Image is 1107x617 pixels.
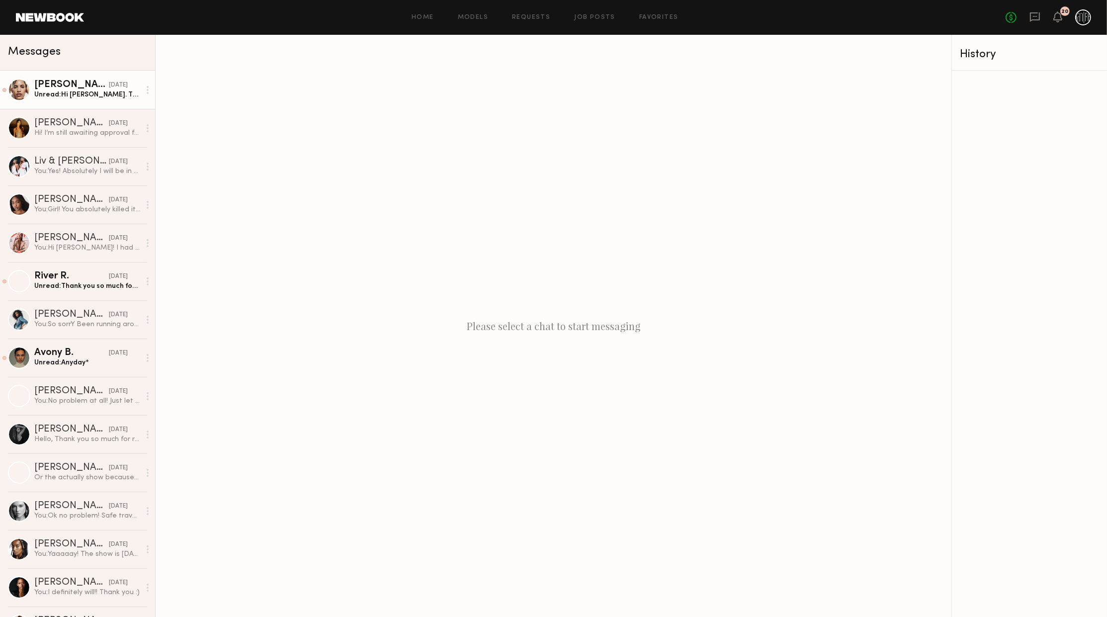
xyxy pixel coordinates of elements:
div: Avony B. [34,348,109,358]
div: [PERSON_NAME] [34,539,109,549]
div: [PERSON_NAME] [34,195,109,205]
div: Unread: Thank you so much for the opportunity to work with you [PERSON_NAME]! I loved walking for... [34,281,140,291]
div: [DATE] [109,310,128,320]
a: Favorites [639,14,679,21]
a: Models [458,14,488,21]
a: Home [412,14,434,21]
a: Requests [512,14,550,21]
div: 20 [1062,9,1069,14]
div: [DATE] [109,234,128,243]
div: History [960,49,1099,60]
div: [PERSON_NAME] [34,463,109,473]
div: You: Girl! You absolutely killed it! such a pleasure. I'm working on getting a bigger budget. Wou... [34,205,140,214]
div: [DATE] [109,578,128,588]
div: Please select a chat to start messaging [156,35,951,617]
div: [PERSON_NAME] [34,80,109,90]
div: You: Yes! Absolutely I will be in touch :) [34,167,140,176]
div: Hello, Thank you so much for reaching out. I’m truly honored to be considered! Unfortunately, I’v... [34,435,140,444]
span: Messages [8,46,61,58]
div: [DATE] [109,81,128,90]
div: [DATE] [109,463,128,473]
div: Unread: Hi [PERSON_NAME]. Thank you so much!! I would also absolutely love to work with you in fu... [34,90,140,99]
div: [PERSON_NAME] [34,386,109,396]
div: You: Yaaaaay! The show is [DATE] 4pm. Its a really short show. Are you free that day? [34,549,140,559]
div: [PERSON_NAME] [34,578,109,588]
div: [PERSON_NAME] [34,425,109,435]
div: [DATE] [109,157,128,167]
div: Hi! I’m still awaiting approval for your end! [34,128,140,138]
div: [PERSON_NAME] [34,233,109,243]
div: [PERSON_NAME] [34,501,109,511]
div: River R. [34,271,109,281]
div: [DATE] [109,349,128,358]
div: You: I definitely will!! Thank you :) [34,588,140,597]
div: [DATE] [109,540,128,549]
div: [DATE] [109,425,128,435]
div: [PERSON_NAME] [34,118,109,128]
div: [DATE] [109,195,128,205]
div: [DATE] [109,272,128,281]
div: Unread: Anyday* [34,358,140,367]
div: You: So sorrY Been running around like a crazy woman lol [34,320,140,329]
div: You: No problem at all! Just let me know what time you an swing by [DATE]? [34,396,140,406]
div: Liv & [PERSON_NAME] [34,157,109,167]
div: [DATE] [109,119,128,128]
div: [PERSON_NAME] [34,310,109,320]
div: You: Hi [PERSON_NAME]! I had to put a future date because we forgot to send the request [DATE] [34,243,140,253]
div: You: Ok no problem! Safe travels! [34,511,140,521]
div: [DATE] [109,387,128,396]
div: [DATE] [109,502,128,511]
a: Job Posts [574,14,615,21]
div: Or the actually show because I wouldn’t be able to get there until 4 [34,473,140,482]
